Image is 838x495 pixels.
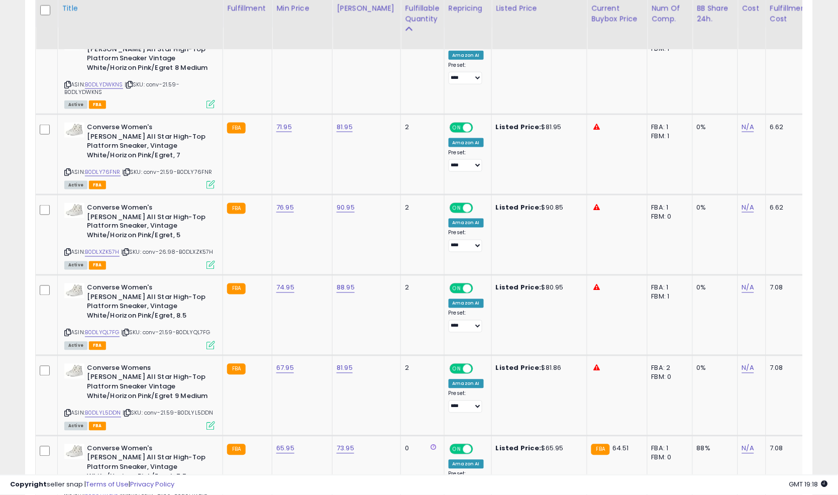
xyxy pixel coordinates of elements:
[449,460,484,469] div: Amazon AI
[227,203,246,214] small: FBA
[87,35,209,75] b: Converse Womens [PERSON_NAME] All Star High-Top Platform Sneaker Vintage White/Horizon Pink/Egret...
[64,123,215,188] div: ASIN:
[122,168,213,176] span: | SKU: conv-21.59-B0DLY76FNR
[64,261,87,270] span: All listings currently available for purchase on Amazon
[64,283,84,299] img: 31Fe0EIUArL._SL40_.jpg
[742,203,754,213] a: N/A
[89,261,106,270] span: FBA
[471,445,487,453] span: OFF
[770,364,805,373] div: 7.08
[697,203,730,212] div: 0%
[64,101,87,109] span: All listings currently available for purchase on Amazon
[742,444,754,454] a: N/A
[451,204,463,213] span: ON
[337,203,355,213] a: 90.95
[85,409,121,418] a: B0DLYL5DDN
[276,363,294,373] a: 67.95
[64,123,84,138] img: 31Fe0EIUArL._SL40_.jpg
[337,283,355,293] a: 88.95
[64,364,215,429] div: ASIN:
[276,444,294,454] a: 65.95
[449,149,484,172] div: Preset:
[770,3,809,24] div: Fulfillment Cost
[471,124,487,132] span: OFF
[449,219,484,228] div: Amazon AI
[770,203,805,212] div: 6.62
[87,203,209,243] b: Converse Women's [PERSON_NAME] All Star High-Top Platform Sneaker, Vintage White/Horizon Pink/Egr...
[449,310,484,333] div: Preset:
[85,80,123,89] a: B0DLYDWKNS
[337,363,353,373] a: 81.95
[652,283,685,292] div: FBA: 1
[64,181,87,189] span: All listings currently available for purchase on Amazon
[697,3,734,24] div: BB Share 24h.
[496,283,579,292] div: $80.95
[742,283,754,293] a: N/A
[64,422,87,431] span: All listings currently available for purchase on Amazon
[405,203,436,212] div: 2
[405,3,440,24] div: Fulfillable Quantity
[449,230,484,252] div: Preset:
[86,480,129,489] a: Terms of Use
[64,203,84,218] img: 31Fe0EIUArL._SL40_.jpg
[652,132,685,141] div: FBM: 1
[64,80,179,95] span: | SKU: conv-21.59-B0DLYDWKNS
[770,123,805,132] div: 6.62
[471,284,487,293] span: OFF
[742,3,762,14] div: Cost
[89,101,106,109] span: FBA
[449,62,484,84] div: Preset:
[405,123,436,132] div: 2
[64,444,84,459] img: 31Fe0EIUArL._SL40_.jpg
[276,203,294,213] a: 76.95
[471,204,487,213] span: OFF
[451,284,463,293] span: ON
[449,3,487,14] div: Repricing
[652,364,685,373] div: FBA: 2
[697,444,730,453] div: 88%
[64,203,215,268] div: ASIN:
[591,3,643,24] div: Current Buybox Price
[591,444,610,455] small: FBA
[496,203,579,212] div: $90.85
[405,364,436,373] div: 2
[121,248,214,256] span: | SKU: conv-26.98-B0DLXZK57H
[64,35,215,108] div: ASIN:
[87,123,209,162] b: Converse Women's [PERSON_NAME] All Star High-Top Platform Sneaker, Vintage White/Horizon Pink/Egr...
[89,422,106,431] span: FBA
[496,363,542,373] b: Listed Price:
[227,283,246,294] small: FBA
[451,445,463,453] span: ON
[496,444,579,453] div: $65.95
[449,51,484,60] div: Amazon AI
[496,123,579,132] div: $81.95
[697,364,730,373] div: 0%
[89,342,106,350] span: FBA
[451,364,463,373] span: ON
[451,124,463,132] span: ON
[612,444,629,453] span: 64.51
[652,453,685,462] div: FBM: 0
[496,3,583,14] div: Listed Price
[652,292,685,302] div: FBM: 1
[496,444,542,453] b: Listed Price:
[697,283,730,292] div: 0%
[652,123,685,132] div: FBA: 1
[496,364,579,373] div: $81.86
[449,138,484,147] div: Amazon AI
[64,283,215,349] div: ASIN:
[121,329,211,337] span: | SKU: conv-21.59-B0DLYQL7FG
[652,212,685,221] div: FBM: 0
[64,342,87,350] span: All listings currently available for purchase on Amazon
[10,480,174,490] div: seller snap | |
[652,203,685,212] div: FBA: 1
[276,3,328,14] div: Min Price
[227,123,246,134] small: FBA
[85,168,121,176] a: B0DLY76FNR
[227,3,268,14] div: Fulfillment
[652,373,685,382] div: FBM: 0
[697,123,730,132] div: 0%
[87,283,209,323] b: Converse Women's [PERSON_NAME] All Star High-Top Platform Sneaker, Vintage White/Horizon Pink/Egr...
[10,480,47,489] strong: Copyright
[85,329,120,337] a: B0DLYQL7FG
